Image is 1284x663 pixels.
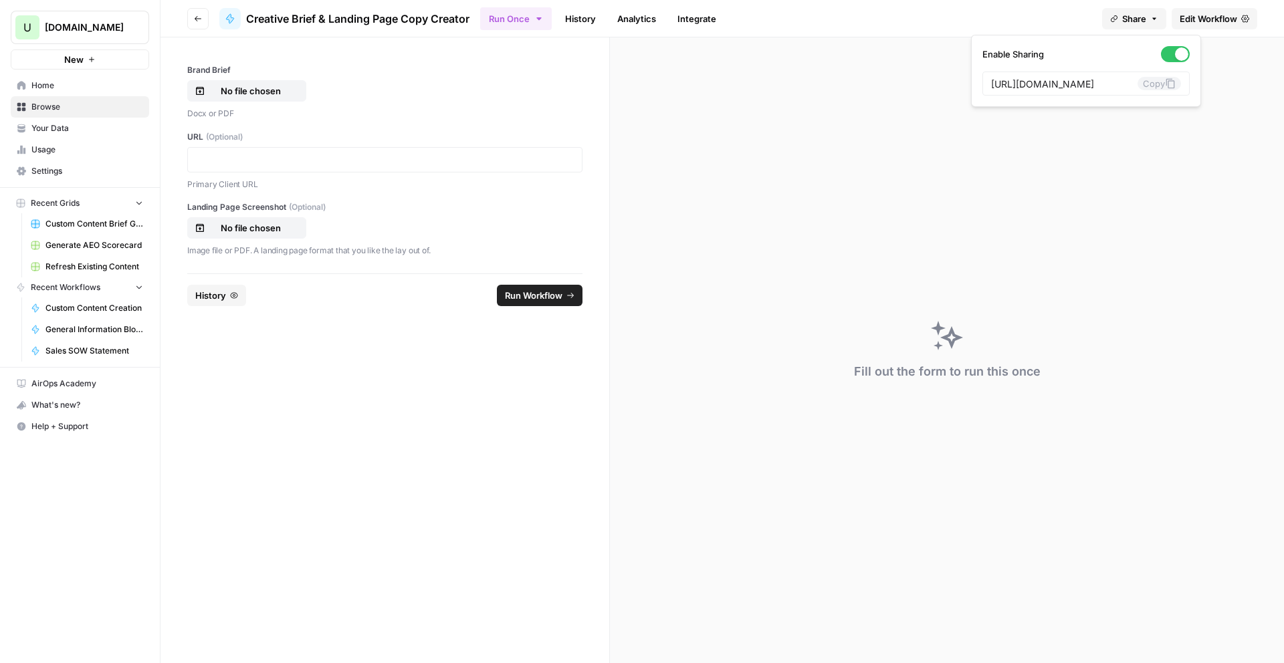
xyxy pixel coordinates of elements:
a: Integrate [669,8,724,29]
span: U [23,19,31,35]
button: What's new? [11,394,149,416]
a: General Information Blog Writer [25,319,149,340]
span: Custom Content Brief Grid [45,218,143,230]
span: History [195,289,226,302]
span: Share [1122,12,1146,25]
span: (Optional) [206,131,243,143]
a: Home [11,75,149,96]
p: Primary Client URL [187,178,582,191]
a: AirOps Academy [11,373,149,394]
span: Home [31,80,143,92]
span: Sales SOW Statement [45,345,143,357]
button: Workspace: Upgrow.io [11,11,149,44]
p: Image file or PDF. A landing page format that you like the lay out of. [187,244,582,257]
button: No file chosen [187,80,306,102]
span: [DOMAIN_NAME] [45,21,126,34]
div: Share [971,35,1201,107]
p: Docx or PDF [187,107,582,120]
button: Copy [1138,77,1181,90]
span: New [64,53,84,66]
span: Your Data [31,122,143,134]
a: Creative Brief & Landing Page Copy Creator [219,8,469,29]
button: Run Workflow [497,285,582,306]
span: AirOps Academy [31,378,143,390]
a: Custom Content Brief Grid [25,213,149,235]
a: Edit Workflow [1172,8,1257,29]
span: Help + Support [31,420,143,432]
label: URL [187,131,582,143]
a: History [557,8,604,29]
span: Creative Brief & Landing Page Copy Creator [246,11,469,27]
a: Sales SOW Statement [25,340,149,362]
div: What's new? [11,395,148,415]
span: (Optional) [289,201,326,213]
button: Recent Workflows [11,277,149,297]
button: No file chosen [187,217,306,239]
a: Analytics [609,8,664,29]
span: Generate AEO Scorecard [45,239,143,251]
a: Refresh Existing Content [25,256,149,277]
a: Settings [11,160,149,182]
span: General Information Blog Writer [45,323,143,336]
p: No file chosen [208,84,294,98]
a: Generate AEO Scorecard [25,235,149,256]
span: Refresh Existing Content [45,261,143,273]
label: Landing Page Screenshot [187,201,582,213]
button: Recent Grids [11,193,149,213]
label: Enable Sharing [982,46,1190,62]
a: Your Data [11,118,149,139]
button: History [187,285,246,306]
a: Custom Content Creation [25,297,149,319]
label: Brand Brief [187,64,582,76]
button: Share [1102,8,1166,29]
span: Usage [31,144,143,156]
button: New [11,49,149,70]
span: Recent Grids [31,197,80,209]
span: Run Workflow [505,289,562,302]
div: Fill out the form to run this once [854,362,1041,381]
button: Help + Support [11,416,149,437]
span: Recent Workflows [31,281,100,293]
span: Edit Workflow [1180,12,1237,25]
span: Custom Content Creation [45,302,143,314]
span: Browse [31,101,143,113]
a: Browse [11,96,149,118]
p: No file chosen [208,221,294,235]
button: Run Once [480,7,552,30]
span: Settings [31,165,143,177]
a: Usage [11,139,149,160]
